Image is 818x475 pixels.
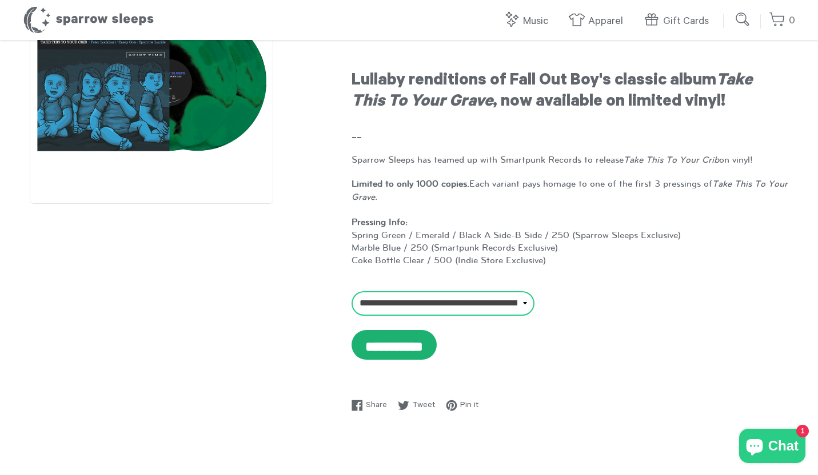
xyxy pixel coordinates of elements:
[503,9,554,34] a: Music
[624,155,719,164] em: Take This To Your Crib
[352,179,788,265] span: Each variant pays homage to one of the first 3 pressings of Spring Green / Emerald / Black A Side...
[568,9,629,34] a: Apparel
[643,9,715,34] a: Gift Cards
[352,73,752,112] em: Take This To Your Grave
[352,217,408,227] strong: Pressing Info:
[736,429,809,466] inbox-online-store-chat: Shopify online store chat
[352,130,788,149] h3: --
[460,400,478,412] span: Pin it
[412,400,435,412] span: Tweet
[23,6,154,34] h1: Sparrow Sleeps
[366,400,387,412] span: Share
[434,243,555,252] a: Smartpunk Records Exclusive
[732,8,755,31] input: Submit
[352,179,788,201] em: Take This To Your Grave.
[352,179,469,188] strong: Limited to only 1000 copies.
[352,155,753,164] span: Sparrow Sleeps has teamed up with Smartpunk Records to release on vinyl!
[769,9,795,33] a: 0
[352,73,752,112] strong: Lullaby renditions of Fall Out Boy's classic album , now available on limited vinyl!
